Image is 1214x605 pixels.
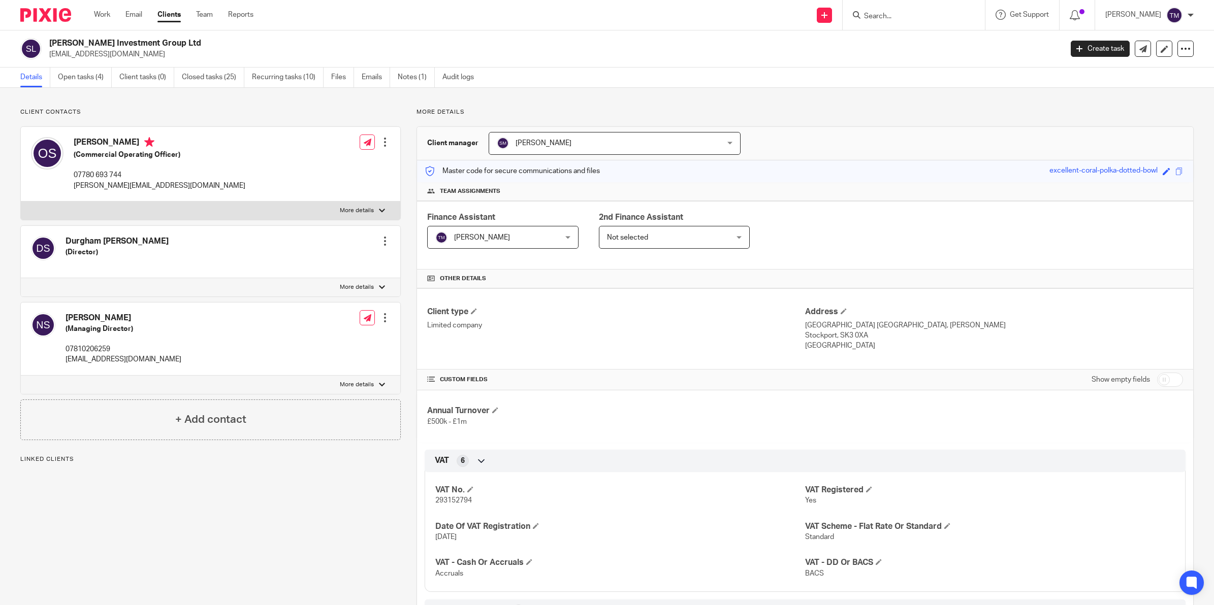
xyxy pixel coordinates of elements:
[31,236,55,260] img: svg%3E
[1105,10,1161,20] p: [PERSON_NAME]
[331,68,354,87] a: Files
[805,557,1175,568] h4: VAT - DD Or BACS
[805,497,816,504] span: Yes
[20,68,50,87] a: Details
[442,68,482,87] a: Audit logs
[1049,165,1158,177] div: excellent-coral-polka-dotted-bowl
[427,307,805,317] h4: Client type
[20,8,71,22] img: Pixie
[58,68,112,87] a: Open tasks (4)
[435,455,449,466] span: VAT
[607,234,648,241] span: Not selected
[435,485,805,495] h4: VAT No.
[427,376,805,384] h4: CUSTOM FIELDS
[20,455,401,463] p: Linked clients
[427,320,805,330] p: Limited company
[66,313,181,323] h4: [PERSON_NAME]
[49,49,1056,59] p: [EMAIL_ADDRESS][DOMAIN_NAME]
[340,283,374,291] p: More details
[805,521,1175,532] h4: VAT Scheme - Flat Rate Or Standard
[119,68,174,87] a: Client tasks (0)
[66,344,181,354] p: 07810206259
[805,320,1183,330] p: [GEOGRAPHIC_DATA] [GEOGRAPHIC_DATA], [PERSON_NAME]
[440,275,486,283] span: Other details
[805,533,834,541] span: Standard
[435,533,457,541] span: [DATE]
[805,307,1183,317] h4: Address
[427,418,467,425] span: £500k - £1m
[175,412,246,427] h4: + Add contact
[20,108,401,116] p: Client contacts
[74,137,245,150] h4: [PERSON_NAME]
[20,38,42,59] img: svg%3E
[228,10,253,20] a: Reports
[66,236,169,247] h4: Durgham [PERSON_NAME]
[31,313,55,337] img: svg%3E
[125,10,142,20] a: Email
[461,456,465,466] span: 6
[1010,11,1049,18] span: Get Support
[157,10,181,20] a: Clients
[425,166,600,176] p: Master code for secure communications and files
[435,497,472,504] span: 293152794
[1166,7,1183,23] img: svg%3E
[66,247,169,257] h5: (Director)
[74,181,245,191] p: [PERSON_NAME][EMAIL_ADDRESS][DOMAIN_NAME]
[49,38,854,49] h2: [PERSON_NAME] Investment Group Ltd
[94,10,110,20] a: Work
[362,68,390,87] a: Emails
[440,187,500,195] span: Team assignments
[863,12,954,21] input: Search
[74,170,245,180] p: 07780 693 744
[340,381,374,389] p: More details
[417,108,1194,116] p: More details
[516,140,571,147] span: [PERSON_NAME]
[144,137,154,147] i: Primary
[427,406,805,416] h4: Annual Turnover
[1092,375,1150,385] label: Show empty fields
[435,231,448,244] img: svg%3E
[497,137,509,149] img: svg%3E
[435,557,805,568] h4: VAT - Cash Or Accruals
[252,68,324,87] a: Recurring tasks (10)
[427,138,478,148] h3: Client manager
[435,521,805,532] h4: Date Of VAT Registration
[398,68,435,87] a: Notes (1)
[66,324,181,334] h5: (Managing Director)
[454,234,510,241] span: [PERSON_NAME]
[196,10,213,20] a: Team
[435,570,463,577] span: Accruals
[182,68,244,87] a: Closed tasks (25)
[805,330,1183,341] p: Stockport, SK3 0XA
[66,354,181,364] p: [EMAIL_ADDRESS][DOMAIN_NAME]
[340,207,374,215] p: More details
[805,485,1175,495] h4: VAT Registered
[805,341,1183,351] p: [GEOGRAPHIC_DATA]
[74,150,245,160] h5: (Commercial Operating Officer)
[31,137,63,170] img: svg%3E
[1071,41,1130,57] a: Create task
[805,570,824,577] span: BACS
[427,213,495,221] span: Finance Assistant
[599,213,683,221] span: 2nd Finance Assistant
